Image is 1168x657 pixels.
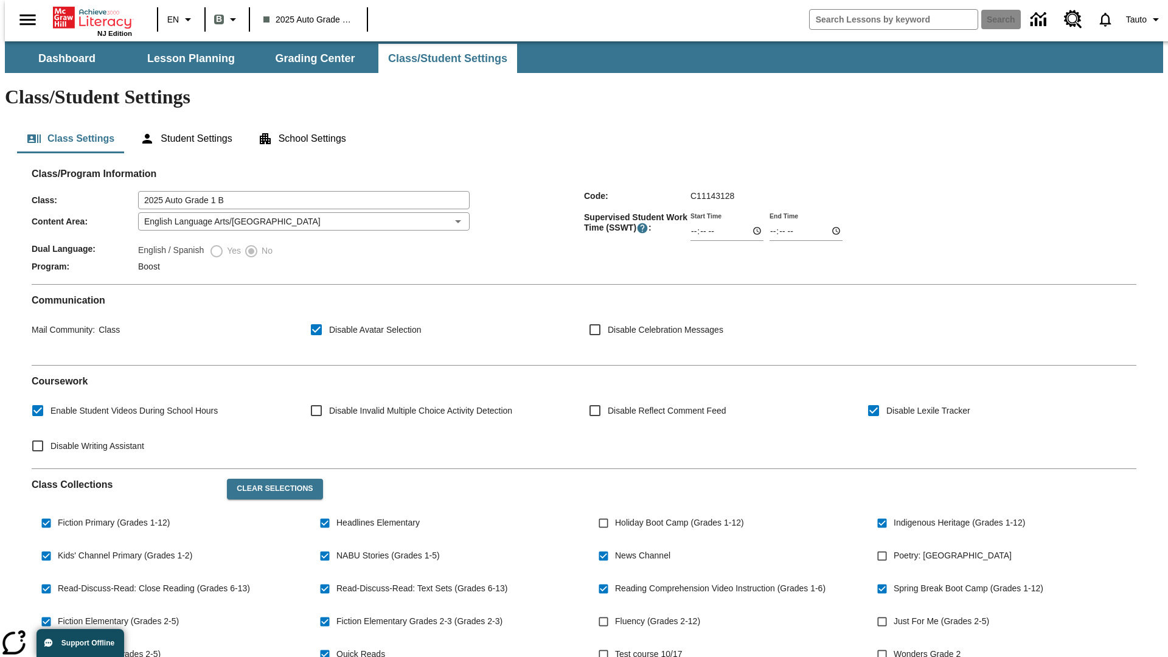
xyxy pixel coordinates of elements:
button: Profile/Settings [1121,9,1168,30]
span: Code : [584,191,690,201]
button: Boost Class color is gray green. Change class color [209,9,245,30]
span: NABU Stories (Grades 1-5) [336,549,440,562]
button: Language: EN, Select a language [162,9,201,30]
span: Tauto [1126,13,1147,26]
h2: Course work [32,375,1136,387]
h2: Class/Program Information [32,168,1136,179]
span: Read-Discuss-Read: Text Sets (Grades 6-13) [336,582,507,595]
button: Dashboard [6,44,128,73]
input: search field [810,10,978,29]
h1: Class/Student Settings [5,86,1163,108]
span: Yes [224,245,241,257]
div: Class/Program Information [32,180,1136,274]
h2: Class Collections [32,479,217,490]
span: Disable Invalid Multiple Choice Activity Detection [329,405,512,417]
a: Data Center [1023,3,1057,36]
span: Disable Celebration Messages [608,324,723,336]
span: Disable Reflect Comment Feed [608,405,726,417]
span: Indigenous Heritage (Grades 1-12) [894,516,1025,529]
span: News Channel [615,549,670,562]
span: Program : [32,262,138,271]
h2: Communication [32,294,1136,306]
span: Class [95,325,120,335]
label: English / Spanish [138,244,204,259]
div: Class/Student Settings [17,124,1151,153]
button: Grading Center [254,44,376,73]
span: Disable Writing Assistant [50,440,144,453]
div: SubNavbar [5,41,1163,73]
label: End Time [770,211,798,220]
button: Support Offline [36,629,124,657]
label: Start Time [690,211,721,220]
button: Clear Selections [227,479,322,499]
span: Just For Me (Grades 2-5) [894,615,989,628]
span: Read-Discuss-Read: Close Reading (Grades 6-13) [58,582,250,595]
span: Supervised Student Work Time (SSWT) : [584,212,690,234]
span: C11143128 [690,191,734,201]
span: Disable Lexile Tracker [886,405,970,417]
div: English Language Arts/[GEOGRAPHIC_DATA] [138,212,470,231]
button: Supervised Student Work Time is the timeframe when students can take LevelSet and when lessons ar... [636,222,648,234]
button: Student Settings [130,124,242,153]
span: Fiction Elementary Grades 2-3 (Grades 2-3) [336,615,502,628]
a: Home [53,5,132,30]
span: Kids' Channel Primary (Grades 1-2) [58,549,192,562]
span: Spring Break Boot Camp (Grades 1-12) [894,582,1043,595]
span: Content Area : [32,217,138,226]
button: Class/Student Settings [378,44,517,73]
span: Headlines Elementary [336,516,420,529]
span: Fiction Primary (Grades 1-12) [58,516,170,529]
a: Resource Center, Will open in new tab [1057,3,1090,36]
span: Mail Community : [32,325,95,335]
div: Coursework [32,375,1136,459]
button: Lesson Planning [130,44,252,73]
div: Communication [32,294,1136,355]
span: B [216,12,222,27]
span: Fluency (Grades 2-12) [615,615,700,628]
span: EN [167,13,179,26]
span: Dual Language : [32,244,138,254]
span: Support Offline [61,639,114,647]
span: Class : [32,195,138,205]
span: Fiction Elementary (Grades 2-5) [58,615,179,628]
input: Class [138,191,470,209]
span: Poetry: [GEOGRAPHIC_DATA] [894,549,1012,562]
span: 2025 Auto Grade 1 B [263,13,353,26]
span: Enable Student Videos During School Hours [50,405,218,417]
button: Open side menu [10,2,46,38]
div: Home [53,4,132,37]
span: Reading Comprehension Video Instruction (Grades 1-6) [615,582,826,595]
span: Boost [138,262,160,271]
button: School Settings [248,124,356,153]
button: Class Settings [17,124,124,153]
div: SubNavbar [5,44,518,73]
span: No [259,245,273,257]
a: Notifications [1090,4,1121,35]
span: Disable Avatar Selection [329,324,422,336]
span: Holiday Boot Camp (Grades 1-12) [615,516,744,529]
span: NJ Edition [97,30,132,37]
